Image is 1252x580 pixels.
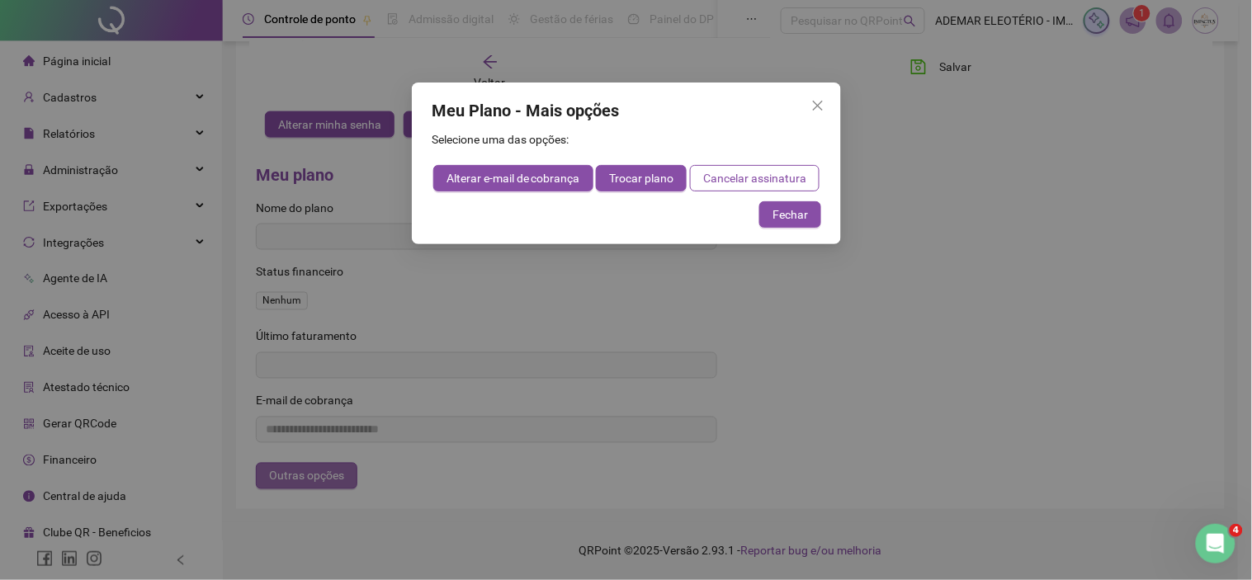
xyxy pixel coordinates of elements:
button: Fechar [759,201,821,228]
button: Cancelar assinatura [690,165,820,191]
span: Alterar e-mail de cobrança [446,169,579,187]
button: Alterar e-mail de cobrança [432,165,593,191]
span: Trocar plano [609,169,673,187]
span: Cancelar assinatura [703,169,806,187]
iframe: Intercom live chat [1196,524,1235,563]
h4: Meu Plano - Mais opções [432,99,821,122]
span: 4 [1230,524,1243,537]
span: Selecione uma das opções: [432,133,569,146]
span: close [811,99,824,112]
span: Fechar [772,205,808,224]
button: Trocar plano [596,165,687,191]
button: Close [805,92,831,119]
